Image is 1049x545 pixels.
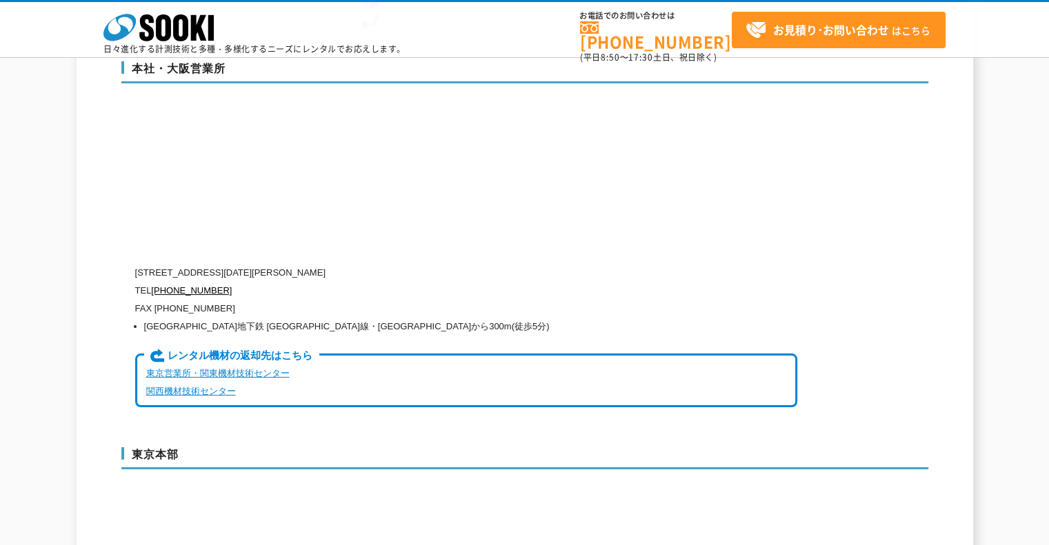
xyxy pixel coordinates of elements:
a: お見積り･お問い合わせはこちら [732,12,946,48]
strong: お見積り･お問い合わせ [773,21,889,38]
a: [PHONE_NUMBER] [580,21,732,50]
li: [GEOGRAPHIC_DATA]地下鉄 [GEOGRAPHIC_DATA]線・[GEOGRAPHIC_DATA]から300m(徒歩5分) [144,318,797,336]
span: 8:50 [601,51,620,63]
h3: 東京本部 [121,447,928,469]
p: 日々進化する計測技術と多種・多様化するニーズにレンタルでお応えします。 [103,45,406,53]
h3: 本社・大阪営業所 [121,61,928,83]
a: [PHONE_NUMBER] [151,285,232,296]
a: 関西機材技術センター [146,386,236,396]
p: FAX [PHONE_NUMBER] [135,300,797,318]
a: 東京営業所・関東機材技術センター [146,368,290,378]
span: はこちら [746,20,930,41]
p: [STREET_ADDRESS][DATE][PERSON_NAME] [135,264,797,282]
span: お電話でのお問い合わせは [580,12,732,20]
span: (平日 ～ 土日、祝日除く) [580,51,717,63]
span: 17:30 [628,51,653,63]
p: TEL [135,282,797,300]
span: レンタル機材の返却先はこちら [144,349,319,364]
